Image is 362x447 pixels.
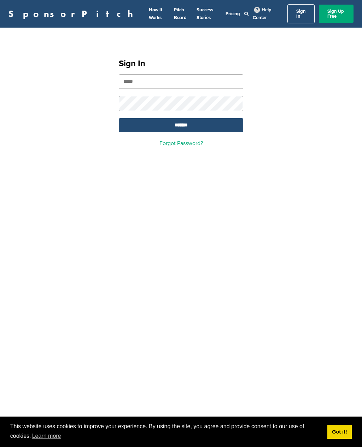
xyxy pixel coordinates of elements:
h1: Sign In [119,57,243,70]
a: Pitch Board [174,7,187,21]
a: Help Center [253,6,271,22]
a: Success Stories [197,7,213,21]
span: This website uses cookies to improve your experience. By using the site, you agree and provide co... [10,422,322,441]
a: Forgot Password? [159,140,203,147]
a: Sign In [287,4,315,23]
a: Pricing [226,11,240,17]
a: dismiss cookie message [327,425,352,439]
a: Sign Up Free [319,5,354,23]
a: learn more about cookies [31,431,62,441]
a: SponsorPitch [8,9,138,18]
a: How It Works [149,7,162,21]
